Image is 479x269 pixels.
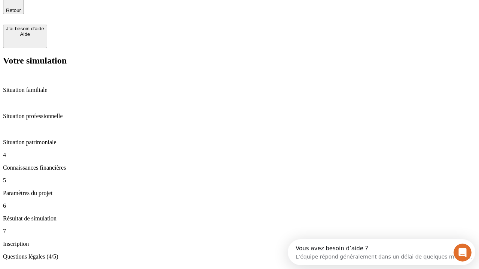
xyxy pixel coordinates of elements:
p: 4 [3,152,476,158]
div: Vous avez besoin d’aide ? [8,6,184,12]
p: Situation familiale [3,87,476,93]
button: J’ai besoin d'aideAide [3,25,47,48]
iframe: Intercom live chat discovery launcher [288,239,475,265]
div: Aide [6,31,44,37]
h2: Votre simulation [3,56,476,66]
p: Questions légales (4/5) [3,253,476,260]
span: Retour [6,7,21,13]
p: Inscription [3,241,476,247]
p: Connaissances financières [3,164,476,171]
p: Situation patrimoniale [3,139,476,146]
div: Ouvrir le Messenger Intercom [3,3,206,24]
p: 6 [3,202,476,209]
iframe: Intercom live chat [454,244,472,262]
p: 7 [3,228,476,235]
p: 5 [3,177,476,184]
div: J’ai besoin d'aide [6,26,44,31]
p: Résultat de simulation [3,215,476,222]
div: L’équipe répond généralement dans un délai de quelques minutes. [8,12,184,20]
p: Paramètres du projet [3,190,476,197]
p: Situation professionnelle [3,113,476,120]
